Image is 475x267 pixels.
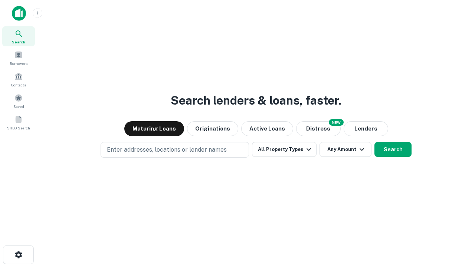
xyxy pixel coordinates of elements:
[252,142,317,157] button: All Property Types
[171,92,341,109] h3: Search lenders & loans, faster.
[11,82,26,88] span: Contacts
[124,121,184,136] button: Maturing Loans
[2,48,35,68] a: Borrowers
[2,91,35,111] a: Saved
[2,26,35,46] a: Search
[320,142,371,157] button: Any Amount
[374,142,412,157] button: Search
[296,121,341,136] button: Search distressed loans with lien and other non-mortgage details.
[107,145,227,154] p: Enter addresses, locations or lender names
[187,121,238,136] button: Originations
[2,112,35,132] a: SREO Search
[438,208,475,243] iframe: Chat Widget
[101,142,249,158] button: Enter addresses, locations or lender names
[344,121,388,136] button: Lenders
[241,121,293,136] button: Active Loans
[10,60,27,66] span: Borrowers
[7,125,30,131] span: SREO Search
[12,39,25,45] span: Search
[329,119,344,126] div: NEW
[12,6,26,21] img: capitalize-icon.png
[13,103,24,109] span: Saved
[2,69,35,89] a: Contacts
